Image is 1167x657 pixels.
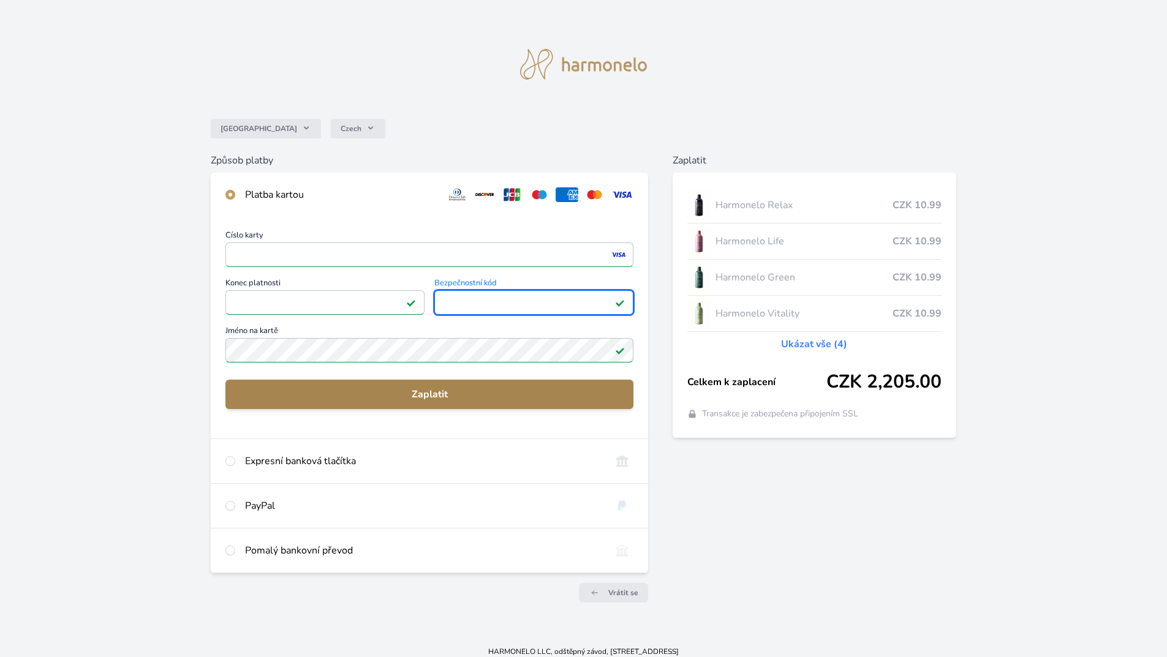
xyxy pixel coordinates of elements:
img: paypal.svg [611,498,633,513]
span: Bezpečnostní kód [434,279,633,290]
img: onlineBanking_CZ.svg [611,454,633,468]
div: Platba kartou [245,187,436,202]
input: Jméno na kartěPlatné pole [225,338,633,362]
div: PayPal [245,498,601,513]
img: Platné pole [615,298,625,307]
span: Číslo karty [225,231,633,242]
img: Platné pole [406,298,416,307]
span: CZK 10.99 [893,270,942,285]
iframe: Iframe pro číslo karty [231,246,628,263]
button: [GEOGRAPHIC_DATA] [211,119,321,138]
span: Harmonelo Relax [716,198,893,212]
img: visa [610,249,627,260]
img: amex.svg [556,187,578,202]
img: CLEAN_RELAX_se_stinem_x-lo.jpg [687,190,711,220]
span: Vrátit se [608,588,638,598]
span: [GEOGRAPHIC_DATA] [221,124,297,133]
img: CLEAN_LIFE_se_stinem_x-lo.jpg [687,226,711,257]
h6: Způsob platby [211,153,648,168]
span: Jméno na kartě [225,327,633,338]
span: Zaplatit [235,387,624,402]
img: discover.svg [474,187,496,202]
img: CLEAN_GREEN_se_stinem_x-lo.jpg [687,262,711,293]
span: Harmonelo Green [716,270,893,285]
img: maestro.svg [528,187,551,202]
a: Ukázat vše (4) [781,337,847,351]
img: logo.svg [520,49,648,80]
span: Celkem k zaplacení [687,375,826,389]
span: Czech [341,124,361,133]
img: mc.svg [583,187,606,202]
img: bankTransfer_IBAN.svg [611,543,633,558]
img: jcb.svg [501,187,524,202]
div: Expresní banková tlačítka [245,454,601,468]
div: Pomalý bankovní převod [245,543,601,558]
img: CLEAN_VITALITY_se_stinem_x-lo.jpg [687,298,711,329]
span: CZK 10.99 [893,234,942,249]
img: visa.svg [611,187,633,202]
button: Czech [331,119,385,138]
a: Vrátit se [579,583,648,603]
span: CZK 10.99 [893,198,942,212]
img: Platné pole [615,345,625,355]
span: Konec platnosti [225,279,425,290]
button: Zaplatit [225,380,633,409]
span: Harmonelo Life [716,234,893,249]
iframe: Iframe pro datum vypršení platnosti [231,294,419,311]
span: CZK 2,205.00 [826,371,942,393]
span: CZK 10.99 [893,306,942,321]
span: Transakce je zabezpečena připojením SSL [702,408,858,420]
span: Harmonelo Vitality [716,306,893,321]
iframe: Iframe pro bezpečnostní kód [440,294,628,311]
img: diners.svg [446,187,469,202]
h6: Zaplatit [673,153,956,168]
